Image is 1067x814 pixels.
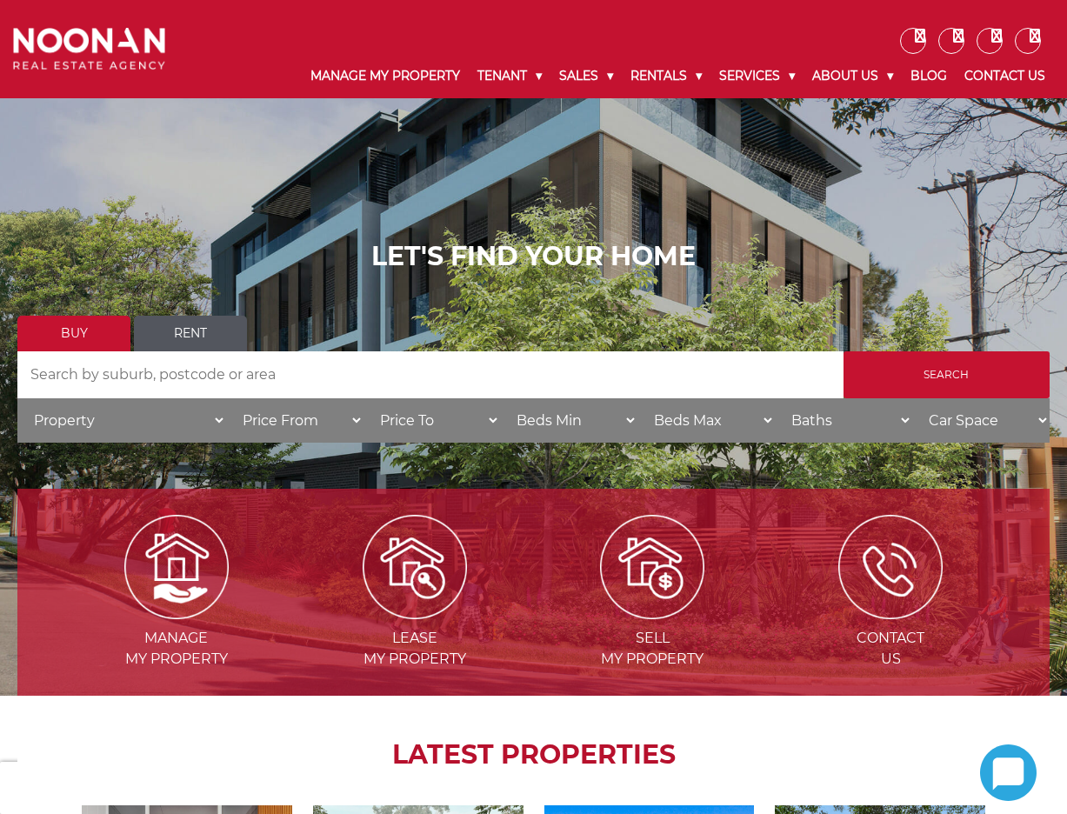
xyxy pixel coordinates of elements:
[773,557,1008,667] a: ContactUs
[469,54,550,98] a: Tenant
[297,557,532,667] a: Leasemy Property
[17,316,130,351] a: Buy
[622,54,710,98] a: Rentals
[773,628,1008,670] span: Contact Us
[838,515,943,619] img: ICONS
[902,54,956,98] a: Blog
[124,515,229,619] img: Manage my Property
[550,54,622,98] a: Sales
[710,54,804,98] a: Services
[13,28,165,70] img: Noonan Real Estate Agency
[59,557,294,667] a: Managemy Property
[844,351,1050,398] input: Search
[804,54,902,98] a: About Us
[17,351,844,398] input: Search by suburb, postcode or area
[363,515,467,619] img: Lease my property
[61,739,1006,771] h2: LATEST PROPERTIES
[600,515,704,619] img: Sell my property
[297,628,532,670] span: Lease my Property
[17,241,1050,272] h1: LET'S FIND YOUR HOME
[956,54,1054,98] a: Contact Us
[59,628,294,670] span: Manage my Property
[302,54,469,98] a: Manage My Property
[134,316,247,351] a: Rent
[536,557,770,667] a: Sellmy Property
[536,628,770,670] span: Sell my Property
